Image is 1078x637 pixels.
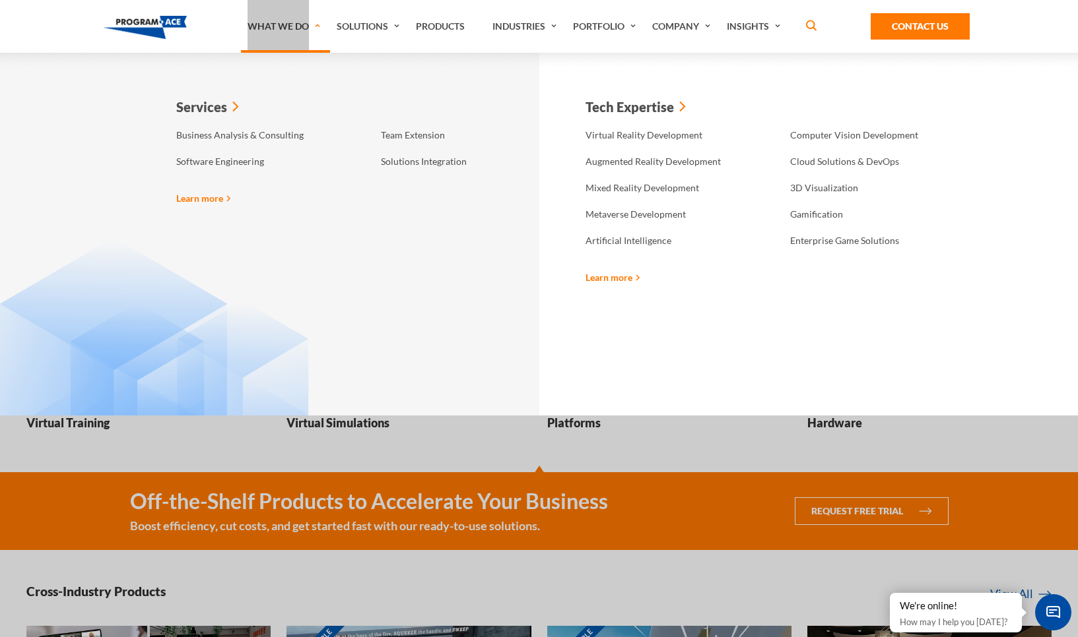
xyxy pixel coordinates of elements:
[374,122,533,148] a: Team Extension
[579,92,692,122] a: Tech Expertise
[784,148,942,175] a: Cloud Solutions & DevOps
[104,16,187,39] img: Program-Ace
[170,92,246,122] a: Services
[1035,594,1071,630] span: Chat Widget
[579,228,737,254] a: Artificial Intelligence
[784,122,942,148] a: Computer Vision Development
[586,270,640,284] a: Learn more
[176,191,231,205] a: Learn more
[900,614,1012,630] p: How may I help you [DATE]?
[579,148,737,175] a: Augmented Reality Development
[579,175,737,201] a: Mixed Reality Development
[579,122,737,148] a: Virtual Reality Development
[871,13,970,40] a: Contact Us
[784,201,942,228] a: Gamification
[784,175,942,201] a: 3D Visualization
[900,599,1012,613] div: We're online!
[374,148,533,175] a: Solutions Integration
[170,122,328,148] a: Business Analysis & Consulting
[170,148,328,175] a: Software Engineering
[579,201,737,228] a: Metaverse Development
[784,228,942,254] a: Enterprise Game Solutions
